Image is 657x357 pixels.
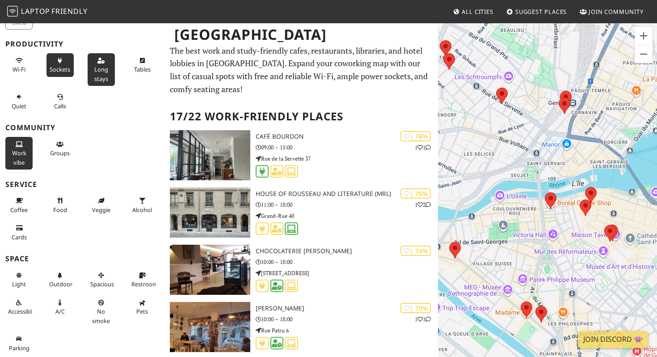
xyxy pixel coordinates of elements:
[50,149,70,157] span: Group tables
[5,89,33,113] button: Quiet
[132,206,152,214] span: Alcohol
[10,206,28,214] span: Coffee
[256,133,438,140] h3: Café Bourdon
[12,149,26,166] span: People working
[21,6,50,16] span: Laptop
[7,6,18,17] img: LaptopFriendly
[449,4,497,20] a: All Cities
[400,131,431,141] div: | 76%
[256,258,438,266] p: 10:00 – 18:00
[46,53,74,77] button: Sockets
[7,4,88,20] a: LaptopFriendly LaptopFriendly
[8,307,35,315] span: Accessible
[88,295,115,328] button: No smoke
[5,137,33,170] button: Work vibe
[256,326,438,335] p: Rue Patru 6
[635,27,653,45] button: Zoom in
[5,53,33,77] button: Wi-Fi
[256,247,438,255] h3: Chocolaterie [PERSON_NAME]
[46,295,74,319] button: A/C
[49,280,72,288] span: Outdoor area
[576,4,647,20] a: Join Community
[5,193,33,217] button: Coffee
[170,103,433,130] h2: 17/22 Work-Friendly Places
[503,4,571,20] a: Suggest Places
[136,307,148,315] span: Pet friendly
[94,65,108,82] span: Long stays
[400,246,431,256] div: | 74%
[256,212,438,220] p: Grand-Rue 40
[635,45,653,63] button: Zoom out
[256,190,438,198] h3: House of Rousseau and Literature (MRL)
[13,65,25,73] span: Stable Wi-Fi
[12,280,26,288] span: Natural light
[134,65,151,73] span: Work-friendly tables
[170,245,250,295] img: Chocolaterie Philippe Pascoët
[578,331,648,348] a: Join Discord 👾
[55,307,65,315] span: Air conditioned
[46,89,74,113] button: Calls
[129,295,156,319] button: Pets
[164,245,438,295] a: Chocolaterie Philippe Pascoët | 74% Chocolaterie [PERSON_NAME] 10:00 – 18:00 [STREET_ADDRESS]
[5,331,33,355] button: Parking
[164,130,438,180] a: Café Bourdon | 76% 11 Café Bourdon 09:00 – 15:00 Rue de la Servette 37
[164,302,438,352] a: Colette | 70% 11 [PERSON_NAME] 10:00 – 18:00 Rue Patru 6
[88,193,115,217] button: Veggie
[5,123,159,132] h3: Community
[54,102,66,110] span: Video/audio calls
[400,188,431,199] div: | 76%
[51,6,87,16] span: Friendly
[129,268,156,292] button: Restroom
[53,206,67,214] span: Food
[415,315,431,323] p: 1 1
[92,206,110,214] span: Veggie
[9,344,29,352] span: Parking
[256,143,438,152] p: 09:00 – 15:00
[46,193,74,217] button: Food
[256,269,438,277] p: [STREET_ADDRESS]
[129,53,156,77] button: Tables
[256,154,438,163] p: Rue de la Servette 37
[589,8,644,16] span: Join Community
[170,187,250,238] img: House of Rousseau and Literature (MRL)
[92,307,110,324] span: Smoke free
[415,143,431,152] p: 1 1
[5,295,33,319] button: Accessible
[462,8,493,16] span: All Cities
[415,200,431,209] p: 1 2
[88,268,115,292] button: Spacious
[170,44,433,96] p: The best work and study-friendly cafes, restaurants, libraries, and hotel lobbies in [GEOGRAPHIC_...
[170,302,250,352] img: Colette
[256,315,438,323] p: 10:00 – 18:00
[90,280,114,288] span: Spacious
[167,22,437,47] h1: [GEOGRAPHIC_DATA]
[170,130,250,180] img: Café Bourdon
[50,65,70,73] span: Power sockets
[5,268,33,292] button: Light
[12,102,26,110] span: Quiet
[131,280,158,288] span: Restroom
[5,40,159,48] h3: Productivity
[12,233,27,241] span: Credit cards
[256,200,438,209] p: 11:00 – 18:00
[400,303,431,313] div: | 70%
[5,180,159,189] h3: Service
[129,193,156,217] button: Alcohol
[5,255,159,263] h3: Space
[46,268,74,292] button: Outdoor
[46,137,74,161] button: Groups
[88,53,115,86] button: Long stays
[515,8,567,16] span: Suggest Places
[164,187,438,238] a: House of Rousseau and Literature (MRL) | 76% 12 House of Rousseau and Literature (MRL) 11:00 – 18...
[256,305,438,312] h3: [PERSON_NAME]
[5,221,33,244] button: Cards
